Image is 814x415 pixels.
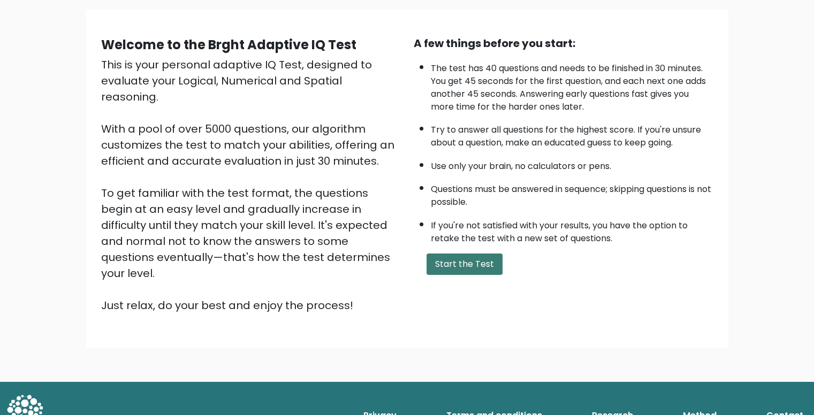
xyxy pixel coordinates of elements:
li: Use only your brain, no calculators or pens. [431,155,713,173]
b: Welcome to the Brght Adaptive IQ Test [101,36,356,53]
li: Try to answer all questions for the highest score. If you're unsure about a question, make an edu... [431,118,713,149]
div: This is your personal adaptive IQ Test, designed to evaluate your Logical, Numerical and Spatial ... [101,57,401,313]
li: If you're not satisfied with your results, you have the option to retake the test with a new set ... [431,214,713,245]
button: Start the Test [427,253,503,275]
div: A few things before you start: [414,35,713,51]
li: The test has 40 questions and needs to be finished in 30 minutes. You get 45 seconds for the firs... [431,57,713,113]
li: Questions must be answered in sequence; skipping questions is not possible. [431,178,713,209]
